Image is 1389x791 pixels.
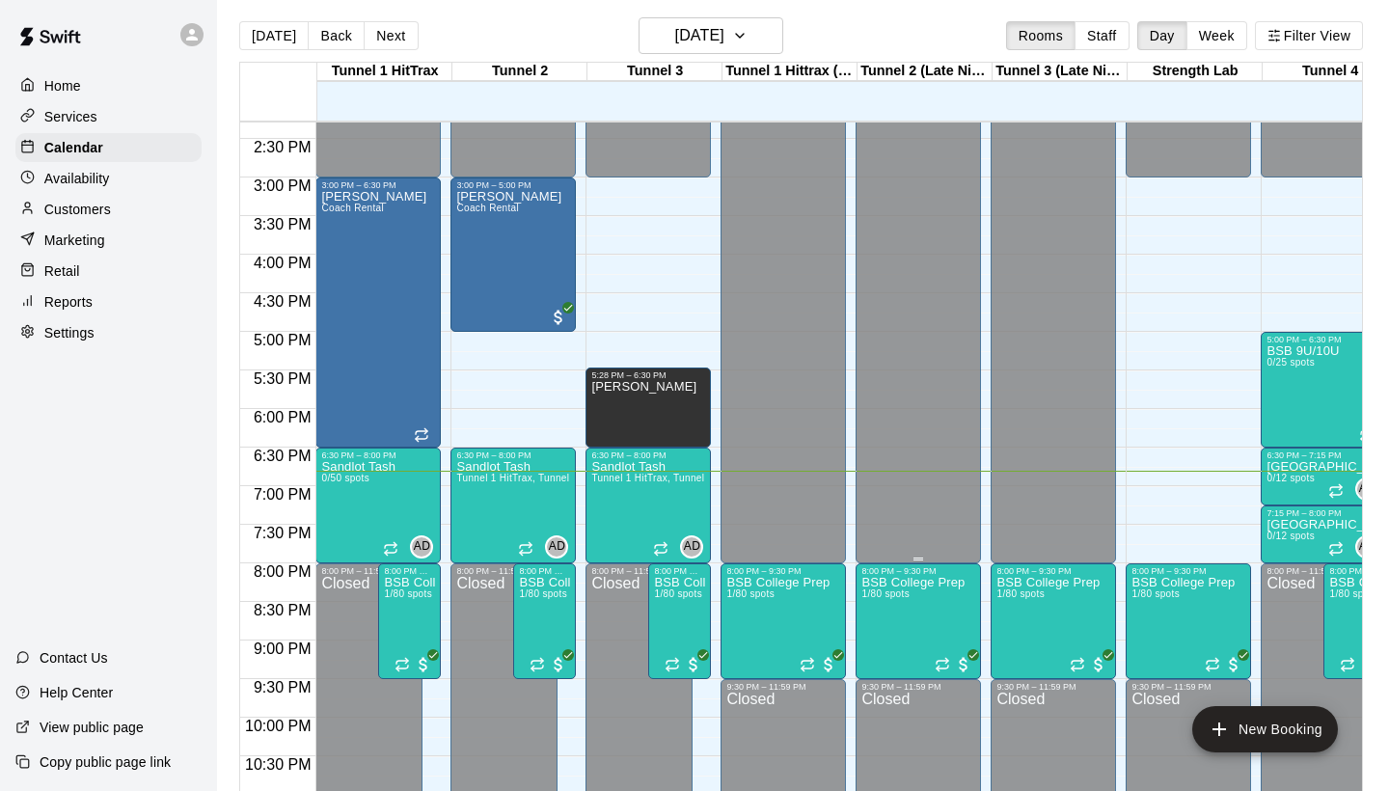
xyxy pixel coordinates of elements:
[418,535,433,559] span: Adrian DeWald
[675,22,724,49] h6: [DATE]
[249,255,316,271] span: 4:00 PM
[450,177,576,332] div: 3:00 PM – 5:00 PM: Isaiah Parker
[549,308,568,327] span: All customers have paid
[44,292,93,312] p: Reports
[688,535,703,559] span: Adrian DeWald
[1328,541,1344,557] span: Recurring event
[249,641,316,657] span: 9:00 PM
[1075,21,1130,50] button: Staff
[1323,563,1386,679] div: 8:00 PM – 9:30 PM: BSB College Prep
[15,164,202,193] a: Availability
[239,21,309,50] button: [DATE]
[1355,477,1378,501] div: Adrian DeWald
[639,17,783,54] button: [DATE]
[249,370,316,387] span: 5:30 PM
[249,563,316,580] span: 8:00 PM
[587,63,722,81] div: Tunnel 3
[456,203,519,213] span: Coach Rental
[308,21,365,50] button: Back
[321,203,384,213] span: Coach Rental
[684,537,700,557] span: AD
[44,200,111,219] p: Customers
[249,139,316,155] span: 2:30 PM
[452,63,587,81] div: Tunnel 2
[654,588,701,599] span: 1/80 spots filled
[249,602,316,618] span: 8:30 PM
[935,657,950,672] span: Recurring event
[450,448,576,563] div: 6:30 PM – 8:00 PM: Sandlot Tash
[414,655,433,674] span: All customers have paid
[591,473,758,483] span: Tunnel 1 HitTrax, Tunnel 2, Tunnel 3
[1192,706,1338,752] button: add
[40,752,171,772] p: Copy public page link
[321,180,435,190] div: 3:00 PM – 6:30 PM
[1266,450,1380,460] div: 6:30 PM – 7:15 PM
[591,370,705,380] div: 5:28 PM – 6:30 PM
[591,566,687,576] div: 8:00 PM – 11:59 PM
[1070,657,1085,672] span: Recurring event
[996,682,1110,692] div: 9:30 PM – 11:59 PM
[1359,427,1375,443] span: Recurring event
[549,537,565,557] span: AD
[44,231,105,250] p: Marketing
[249,216,316,232] span: 3:30 PM
[1329,588,1376,599] span: 1/80 spots filled
[15,195,202,224] a: Customers
[1137,21,1187,50] button: Day
[996,566,1110,576] div: 8:00 PM – 9:30 PM
[15,287,202,316] a: Reports
[861,588,909,599] span: 1/80 spots filled
[395,657,410,672] span: Recurring event
[1266,508,1380,518] div: 7:15 PM – 8:00 PM
[15,102,202,131] a: Services
[456,450,570,460] div: 6:30 PM – 8:00 PM
[40,718,144,737] p: View public page
[648,563,711,679] div: 8:00 PM – 9:30 PM: BSB College Prep
[1255,21,1363,50] button: Filter View
[861,566,975,576] div: 8:00 PM – 9:30 PM
[249,177,316,194] span: 3:00 PM
[249,486,316,503] span: 7:00 PM
[726,566,840,576] div: 8:00 PM – 9:30 PM
[321,473,368,483] span: 0/50 spots filled
[1328,483,1344,499] span: Recurring event
[954,655,973,674] span: All customers have paid
[856,563,981,679] div: 8:00 PM – 9:30 PM: BSB College Prep
[1266,566,1362,576] div: 8:00 PM – 11:59 PM
[384,566,435,576] div: 8:00 PM – 9:30 PM
[1006,21,1076,50] button: Rooms
[40,683,113,702] p: Help Center
[249,293,316,310] span: 4:30 PM
[1261,332,1386,448] div: 5:00 PM – 6:30 PM: BSB 9U/10U
[15,318,202,347] div: Settings
[44,76,81,95] p: Home
[410,535,433,559] div: Adrian DeWald
[721,563,846,679] div: 8:00 PM – 9:30 PM: BSB College Prep
[591,450,705,460] div: 6:30 PM – 8:00 PM
[993,63,1128,81] div: Tunnel 3 (Late Night)
[364,21,418,50] button: Next
[44,107,97,126] p: Services
[519,588,566,599] span: 1/80 spots filled
[1266,531,1314,541] span: 0/12 spots filled
[680,535,703,559] div: Adrian DeWald
[1186,21,1247,50] button: Week
[44,138,103,157] p: Calendar
[15,133,202,162] div: Calendar
[249,679,316,696] span: 9:30 PM
[384,588,431,599] span: 1/80 spots filled
[722,63,858,81] div: Tunnel 1 Hittrax (Late Night)
[1359,479,1375,499] span: AD
[15,226,202,255] div: Marketing
[1261,505,1386,563] div: 7:15 PM – 8:00 PM: Sandlot Academy
[684,655,703,674] span: All customers have paid
[800,657,815,672] span: Recurring event
[240,756,315,773] span: 10:30 PM
[456,566,552,576] div: 8:00 PM – 11:59 PM
[249,409,316,425] span: 6:00 PM
[1355,535,1378,559] div: Adrian DeWald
